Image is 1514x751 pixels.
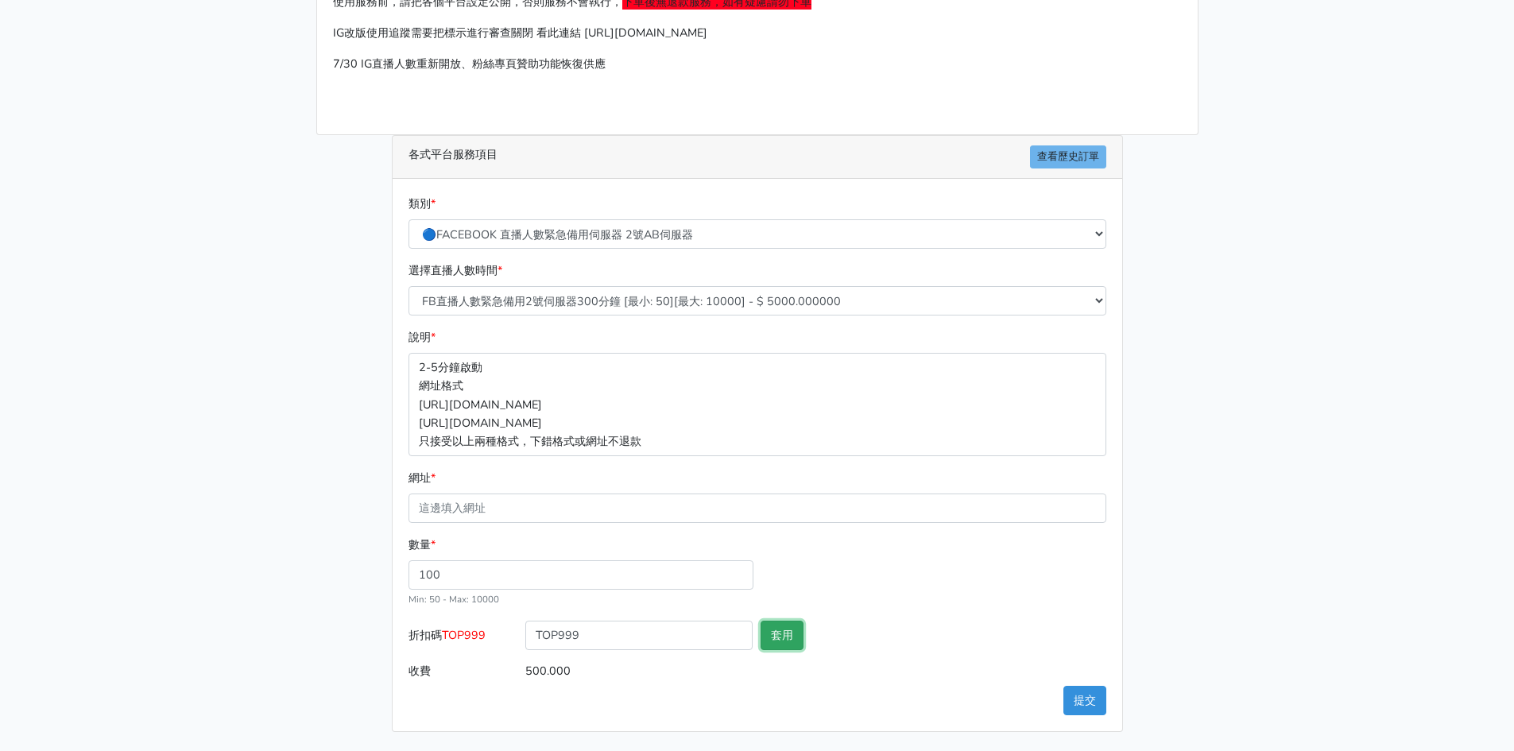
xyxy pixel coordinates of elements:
p: IG改版使用追蹤需要把標示進行審查關閉 看此連結 [URL][DOMAIN_NAME] [333,24,1182,42]
label: 類別 [409,195,436,213]
input: 這邊填入網址 [409,494,1106,523]
div: 各式平台服務項目 [393,136,1122,179]
label: 折扣碼 [405,621,522,656]
small: Min: 50 - Max: 10000 [409,593,499,606]
label: 數量 [409,536,436,554]
p: 2-5分鐘啟動 網址格式 [URL][DOMAIN_NAME] [URL][DOMAIN_NAME] 只接受以上兩種格式，下錯格式或網址不退款 [409,353,1106,455]
span: TOP999 [442,627,486,643]
a: 查看歷史訂單 [1030,145,1106,168]
label: 收費 [405,656,522,686]
label: 選擇直播人數時間 [409,261,502,280]
label: 網址 [409,469,436,487]
button: 提交 [1063,686,1106,715]
p: 7/30 IG直播人數重新開放、粉絲專頁贊助功能恢復供應 [333,55,1182,73]
button: 套用 [761,621,803,650]
label: 說明 [409,328,436,346]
